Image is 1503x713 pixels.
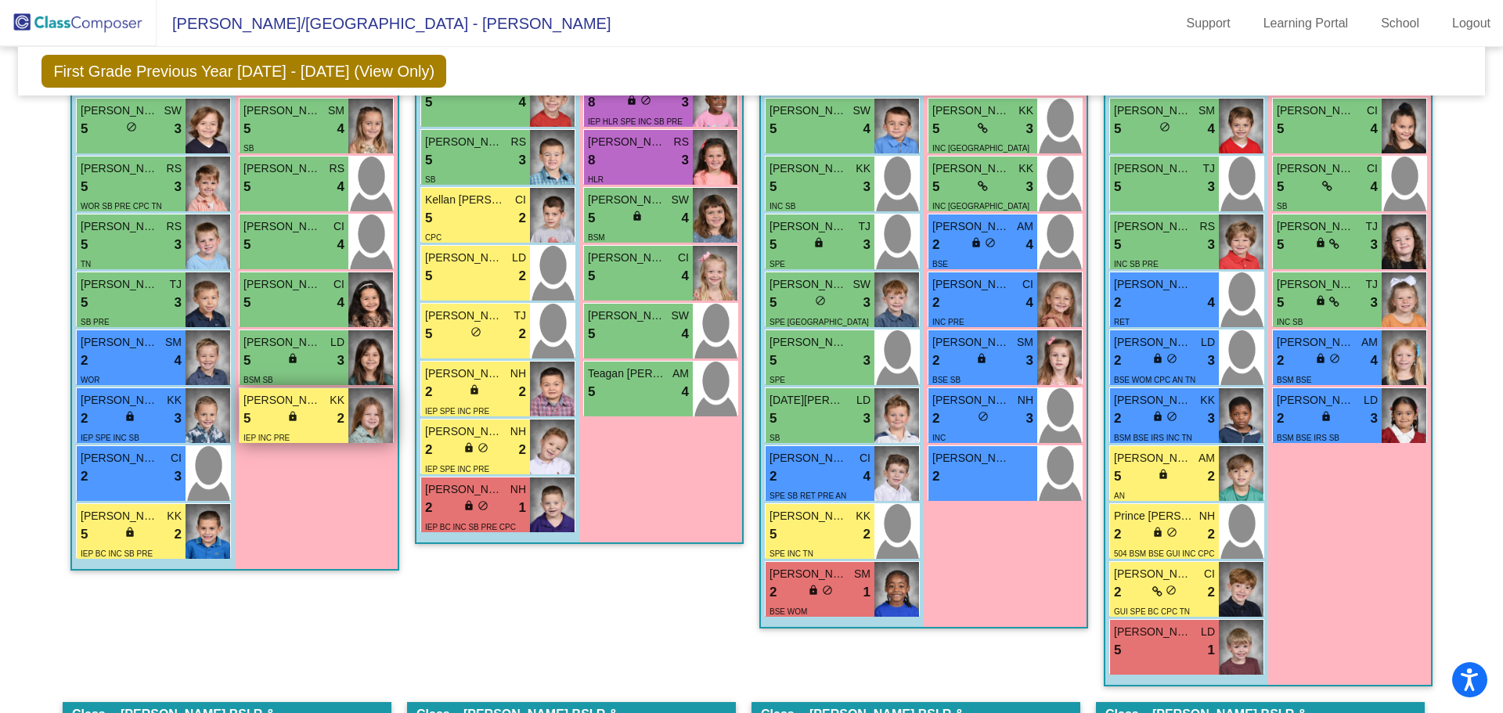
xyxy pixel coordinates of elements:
[1114,492,1125,500] span: AN
[167,508,182,524] span: KK
[425,498,432,518] span: 2
[932,318,964,326] span: INC PRE
[1208,235,1215,255] span: 3
[678,250,689,266] span: CI
[770,119,777,139] span: 5
[425,523,516,531] span: IEP BC INC SB PRE CPC
[287,411,298,422] span: lock
[519,498,526,518] span: 1
[588,324,595,344] span: 5
[1315,237,1326,248] span: lock
[425,92,432,113] span: 5
[770,524,777,545] span: 5
[1114,392,1192,409] span: [PERSON_NAME]
[770,202,795,211] span: INC SB
[932,160,1011,177] span: [PERSON_NAME]
[1114,434,1192,442] span: BSM BSE IRS INC TN
[425,250,503,266] span: [PERSON_NAME]
[863,119,870,139] span: 4
[1114,351,1121,371] span: 2
[425,366,503,382] span: [PERSON_NAME]
[1251,11,1361,36] a: Learning Portal
[588,366,666,382] span: Teagan [PERSON_NAME]
[126,121,137,132] span: do_not_disturb_alt
[588,150,595,171] span: 8
[330,392,344,409] span: KK
[1200,392,1215,409] span: KK
[337,351,344,371] span: 3
[1114,450,1192,466] span: [PERSON_NAME]
[1277,218,1355,235] span: [PERSON_NAME]
[1114,549,1214,574] span: 504 BSM BSE GUI INC CPC AN TN
[243,434,290,442] span: IEP INC PRE
[682,208,689,229] span: 4
[770,508,848,524] span: [PERSON_NAME]
[81,434,139,442] span: IEP SPE INC SB
[1114,409,1121,429] span: 2
[1329,353,1340,364] span: do_not_disturb_alt
[510,481,526,498] span: NH
[1368,11,1432,36] a: School
[863,524,870,545] span: 2
[932,276,1011,293] span: [PERSON_NAME]
[81,119,88,139] span: 5
[1017,334,1033,351] span: SM
[1277,409,1284,429] span: 2
[770,334,848,351] span: [PERSON_NAME] [PERSON_NAME]
[1208,466,1215,487] span: 2
[1208,119,1215,139] span: 4
[1018,160,1033,177] span: KK
[1158,469,1169,480] span: lock
[932,392,1011,409] span: [PERSON_NAME]
[932,119,939,139] span: 5
[167,392,182,409] span: KK
[1199,508,1215,524] span: NH
[932,144,1029,153] span: INC [GEOGRAPHIC_DATA]
[169,276,182,293] span: TJ
[770,549,813,558] span: SPE INC TN
[81,392,159,409] span: [PERSON_NAME]
[81,549,153,558] span: IEP BC INC SB PRE
[512,250,526,266] span: LD
[932,334,1011,351] span: [PERSON_NAME]
[425,150,432,171] span: 5
[1114,119,1121,139] span: 5
[243,144,254,153] span: SB
[1361,334,1378,351] span: AM
[1277,276,1355,293] span: [PERSON_NAME]
[243,103,322,119] span: [PERSON_NAME]
[1440,11,1503,36] a: Logout
[682,150,689,171] span: 3
[81,177,88,197] span: 5
[171,450,182,466] span: CI
[770,409,777,429] span: 5
[770,392,848,409] span: [DATE][PERSON_NAME]
[932,450,1011,466] span: [PERSON_NAME]
[770,434,780,442] span: SB
[1198,103,1215,119] span: SM
[932,409,939,429] span: 2
[674,134,689,150] span: RS
[1321,411,1332,422] span: lock
[514,308,526,324] span: TJ
[165,334,182,351] span: SM
[328,103,344,119] span: SM
[588,250,666,266] span: [PERSON_NAME]
[81,351,88,371] span: 2
[157,11,611,36] span: [PERSON_NAME]/[GEOGRAPHIC_DATA] - [PERSON_NAME]
[856,392,870,409] span: LD
[1114,524,1121,545] span: 2
[425,192,503,208] span: Kellan [PERSON_NAME]
[519,266,526,286] span: 2
[1315,295,1326,306] span: lock
[863,351,870,371] span: 3
[1277,293,1284,313] span: 5
[243,334,322,351] span: [PERSON_NAME]
[1026,177,1033,197] span: 3
[243,119,250,139] span: 5
[425,423,503,440] span: [PERSON_NAME]
[81,409,88,429] span: 2
[81,334,159,351] span: [PERSON_NAME]
[1114,260,1159,268] span: INC SB PRE
[175,466,182,487] span: 3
